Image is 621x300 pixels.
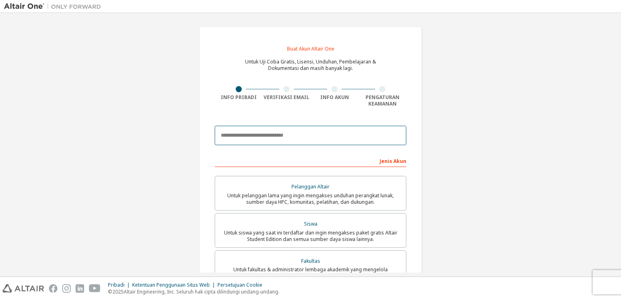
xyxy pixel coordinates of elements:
font: © [108,288,112,295]
font: Untuk Uji Coba Gratis, Lisensi, Unduhan, Pembelajaran & [245,58,376,65]
img: youtube.svg [89,284,101,293]
font: Persetujuan Cookie [218,281,262,288]
font: Untuk siswa yang saat ini terdaftar dan ingin mengakses paket gratis Altair Student Edition dan s... [224,229,397,243]
font: Info Akun [320,94,349,101]
img: facebook.svg [49,284,57,293]
font: Fakultas [301,258,320,264]
font: Altair Engineering, Inc. Seluruh hak cipta dilindungi undang-undang. [124,288,279,295]
font: Jenis Akun [380,158,406,165]
img: Altair Satu [4,2,105,11]
font: Verifikasi Email [264,94,309,101]
font: Dokumentasi dan masih banyak lagi. [268,65,353,72]
font: Untuk fakultas & administrator lembaga akademik yang mengelola mahasiswa dan mengakses perangkat ... [232,266,389,279]
font: Info Pribadi [221,94,257,101]
font: Pelanggan Altair [291,183,330,190]
font: Siswa [304,220,317,227]
font: Untuk pelanggan lama yang ingin mengakses unduhan perangkat lunak, sumber daya HPC, komunitas, pe... [227,192,394,205]
font: Buat Akun Altair One [287,45,334,52]
img: linkedin.svg [76,284,84,293]
font: Ketentuan Penggunaan Situs Web [132,281,210,288]
font: Pribadi [108,281,125,288]
font: 2025 [112,288,124,295]
font: Pengaturan Keamanan [365,94,399,107]
img: altair_logo.svg [2,284,44,293]
img: instagram.svg [62,284,71,293]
